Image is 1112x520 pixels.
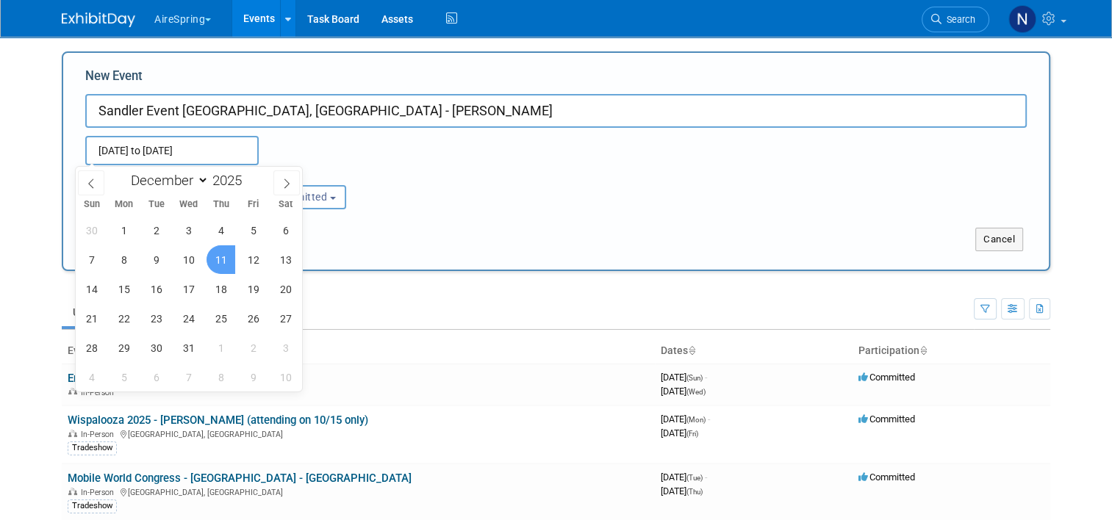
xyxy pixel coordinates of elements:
[239,363,268,391] span: January 9, 2026
[68,372,124,385] a: EnAIREGize
[270,200,302,209] span: Sat
[174,216,203,245] span: December 3, 2025
[174,363,203,391] span: January 7, 2026
[174,275,203,303] span: December 17, 2025
[686,430,698,438] span: (Fri)
[661,414,710,425] span: [DATE]
[68,488,77,495] img: In-Person Event
[62,339,655,364] th: Event
[858,472,915,483] span: Committed
[85,68,143,90] label: New Event
[922,7,989,32] a: Search
[207,245,235,274] span: December 11, 2025
[85,165,224,184] div: Attendance / Format:
[661,485,703,496] span: [DATE]
[661,372,707,383] span: [DATE]
[77,216,106,245] span: November 30, 2025
[239,216,268,245] span: December 5, 2025
[68,430,77,437] img: In-Person Event
[68,414,368,427] a: Wispalooza 2025 - [PERSON_NAME] (attending on 10/15 only)
[853,339,1050,364] th: Participation
[62,298,148,326] a: Upcoming60
[246,165,385,184] div: Participation:
[81,388,118,397] span: In-Person
[207,216,235,245] span: December 4, 2025
[686,488,703,496] span: (Thu)
[708,414,710,425] span: -
[68,472,412,485] a: Mobile World Congress - [GEOGRAPHIC_DATA] - [GEOGRAPHIC_DATA]
[661,386,706,397] span: [DATE]
[207,363,235,391] span: January 8, 2026
[1008,5,1036,33] img: Natalie Pyron
[271,216,300,245] span: December 6, 2025
[237,200,270,209] span: Fri
[110,245,138,274] span: December 8, 2025
[68,485,649,497] div: [GEOGRAPHIC_DATA], [GEOGRAPHIC_DATA]
[174,333,203,362] span: December 31, 2025
[81,430,118,439] span: In-Person
[919,344,927,356] a: Sort by Participation Type
[85,136,259,165] input: Start Date - End Date
[271,245,300,274] span: December 13, 2025
[209,172,253,189] input: Year
[688,344,695,356] a: Sort by Start Date
[239,275,268,303] span: December 19, 2025
[140,200,173,209] span: Tue
[271,333,300,362] span: January 3, 2026
[68,441,117,455] div: Tradeshow
[271,363,300,391] span: January 10, 2026
[81,488,118,497] span: In-Person
[108,200,140,209] span: Mon
[110,216,138,245] span: December 1, 2025
[686,416,706,424] span: (Mon)
[173,200,205,209] span: Wed
[77,363,106,391] span: January 4, 2026
[142,275,171,303] span: December 16, 2025
[661,472,707,483] span: [DATE]
[858,372,915,383] span: Committed
[205,200,237,209] span: Thu
[77,333,106,362] span: December 28, 2025
[142,333,171,362] span: December 30, 2025
[110,304,138,333] span: December 22, 2025
[207,275,235,303] span: December 18, 2025
[85,94,1027,128] input: Name of Trade Show / Conference
[271,275,300,303] span: December 20, 2025
[174,304,203,333] span: December 24, 2025
[174,245,203,274] span: December 10, 2025
[858,414,915,425] span: Committed
[142,304,171,333] span: December 23, 2025
[686,474,703,482] span: (Tue)
[686,388,706,396] span: (Wed)
[941,14,975,25] span: Search
[686,374,703,382] span: (Sun)
[124,171,209,189] select: Month
[110,275,138,303] span: December 15, 2025
[77,304,106,333] span: December 21, 2025
[271,304,300,333] span: December 27, 2025
[68,499,117,513] div: Tradeshow
[705,472,707,483] span: -
[239,304,268,333] span: December 26, 2025
[239,245,268,274] span: December 12, 2025
[77,245,106,274] span: December 7, 2025
[661,427,698,438] span: [DATE]
[705,372,707,383] span: -
[110,333,138,362] span: December 29, 2025
[77,275,106,303] span: December 14, 2025
[142,216,171,245] span: December 2, 2025
[239,333,268,362] span: January 2, 2026
[68,427,649,439] div: [GEOGRAPHIC_DATA], [GEOGRAPHIC_DATA]
[142,363,171,391] span: January 6, 2026
[655,339,853,364] th: Dates
[76,200,108,209] span: Sun
[62,12,135,27] img: ExhibitDay
[207,304,235,333] span: December 25, 2025
[68,388,77,395] img: In-Person Event
[142,245,171,274] span: December 9, 2025
[975,228,1023,251] button: Cancel
[207,333,235,362] span: January 1, 2026
[110,363,138,391] span: January 5, 2026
